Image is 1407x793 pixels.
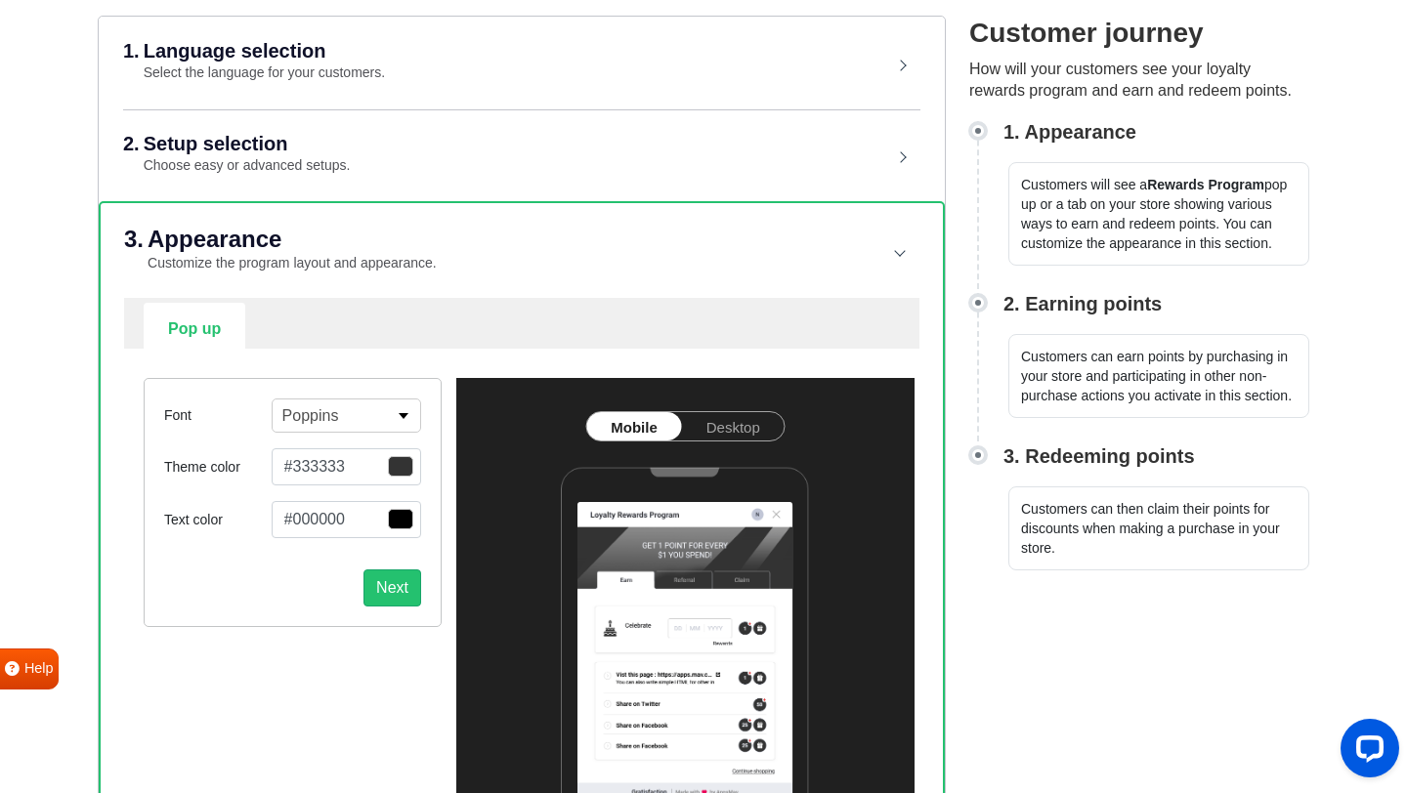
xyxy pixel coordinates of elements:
a: Mobile [586,412,682,440]
iframe: LiveChat chat widget [1325,711,1407,793]
p: How will your customers see your loyalty rewards program and earn and redeem points. [969,59,1309,102]
h2: Setup selection [144,134,351,153]
h2: 2. [123,134,140,177]
h2: Language selection [144,41,385,61]
h3: 1. Appearance [1003,117,1136,146]
a: Pop up [144,303,245,351]
h2: 3. [124,228,144,274]
p: Customers will see a pop up or a tab on your store showing various ways to earn and redeem points... [1008,162,1309,266]
h3: 3. Redeeming points [1003,441,1195,471]
h2: Appearance [148,228,437,251]
p: Customers can then claim their points for discounts when making a purchase in your store. [1008,486,1309,570]
a: Desktop [682,412,785,440]
span: Help [24,658,54,680]
small: Select the language for your customers. [144,64,385,80]
h2: Customer journey [969,16,1309,51]
strong: Rewards Program [1147,177,1264,192]
p: Customers can earn points by purchasing in your store and participating in other non-purchase act... [1008,334,1309,418]
button: Next [363,569,421,606]
button: Poppins [272,398,421,433]
small: Choose easy or advanced setups. [144,157,351,173]
label: Text color [164,510,272,530]
h3: 2. Earning points [1003,289,1162,318]
small: Customize the program layout and appearance. [148,255,437,271]
label: Font [164,405,272,426]
label: Theme color [164,457,272,478]
p: Poppins [282,404,339,428]
h2: 1. [123,41,140,84]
